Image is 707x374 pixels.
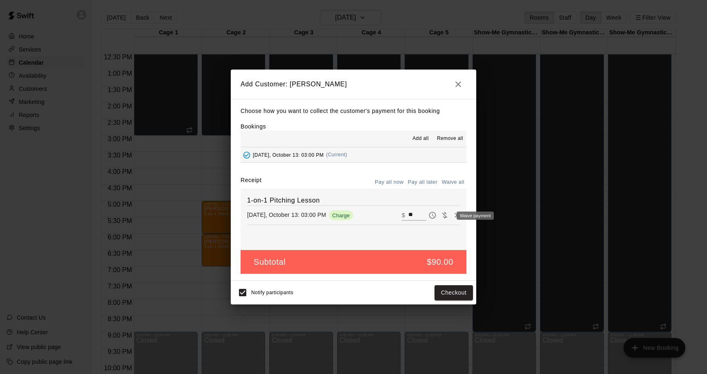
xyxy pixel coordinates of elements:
[373,176,406,189] button: Pay all now
[241,176,261,189] label: Receipt
[435,285,473,300] button: Checkout
[241,106,466,116] p: Choose how you want to collect the customer's payment for this booking
[251,290,293,296] span: Notify participants
[254,257,286,268] h5: Subtotal
[439,211,451,218] span: Waive payment
[329,212,353,219] span: Charge
[412,135,429,143] span: Add all
[406,176,440,189] button: Pay all later
[402,211,405,219] p: $
[253,152,324,158] span: [DATE], October 13: 03:00 PM
[426,211,439,218] span: Pay later
[231,70,476,99] h2: Add Customer: [PERSON_NAME]
[241,123,266,130] label: Bookings
[408,132,434,145] button: Add all
[437,135,463,143] span: Remove all
[326,152,347,158] span: (Current)
[241,149,253,161] button: Added - Collect Payment
[439,176,466,189] button: Waive all
[247,195,460,206] h6: 1-on-1 Pitching Lesson
[247,211,326,219] p: [DATE], October 13: 03:00 PM
[241,147,466,162] button: Added - Collect Payment[DATE], October 13: 03:00 PM(Current)
[451,209,463,221] button: Remove
[427,257,453,268] h5: $90.00
[457,212,494,220] div: Waive payment
[434,132,466,145] button: Remove all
